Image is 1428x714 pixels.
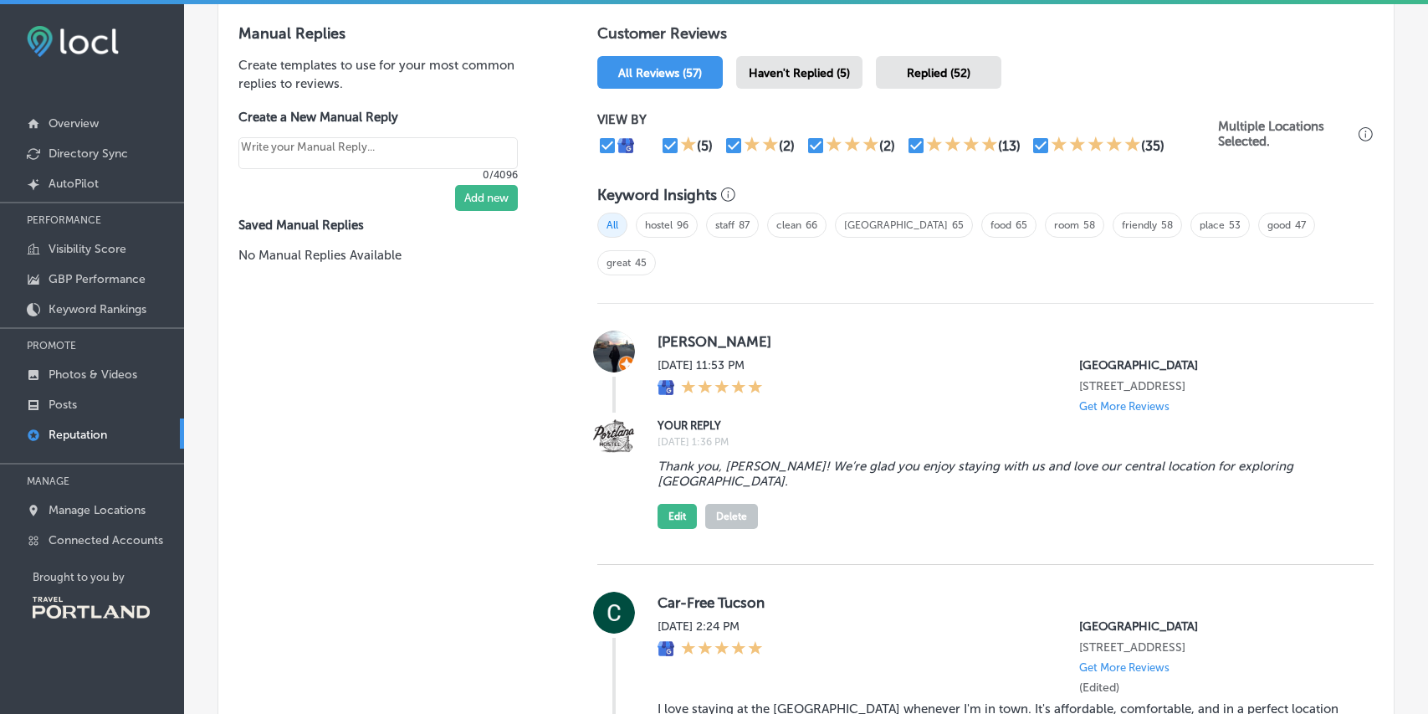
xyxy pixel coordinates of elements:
[844,219,948,231] a: [GEOGRAPHIC_DATA]
[1079,358,1347,372] p: Northwest Portland Hostel
[1079,379,1347,393] p: 479 NW 18th Ave
[749,66,850,80] span: Haven't Replied (5)
[49,367,137,382] p: Photos & Videos
[1079,400,1170,413] p: Get More Reviews
[1054,219,1079,231] a: room
[776,219,801,231] a: clean
[238,246,544,265] p: No Manual Replies Available
[597,24,1374,49] h1: Customer Reviews
[705,504,758,529] button: Delete
[1200,219,1225,231] a: place
[455,185,518,211] button: Add new
[238,137,518,169] textarea: Create your Quick Reply
[593,417,635,459] img: Image
[597,186,717,204] h3: Keyword Insights
[680,136,697,156] div: 1 Star
[806,219,817,231] a: 66
[1161,219,1173,231] a: 58
[49,242,126,256] p: Visibility Score
[597,213,627,238] span: All
[739,219,750,231] a: 87
[658,436,1347,448] label: [DATE] 1:36 PM
[715,219,734,231] a: staff
[33,597,150,619] img: Travel Portland
[1218,119,1354,149] p: Multiple Locations Selected.
[1295,219,1306,231] a: 47
[607,257,631,269] a: great
[49,428,107,442] p: Reputation
[49,272,146,286] p: GBP Performance
[49,398,77,412] p: Posts
[658,594,1347,611] label: Car-Free Tucson
[658,333,1347,350] label: [PERSON_NAME]
[990,219,1011,231] a: food
[238,56,544,93] p: Create templates to use for your most common replies to reviews.
[681,640,763,659] div: 5 Stars
[879,138,895,154] div: (2)
[1079,640,1347,655] p: 479 NW 18th Ave
[635,257,647,269] a: 45
[49,146,128,161] p: Directory Sync
[1079,619,1347,634] p: Northwest Portland Hostel
[681,379,763,398] div: 5 Stars
[1079,661,1170,674] p: Get More Reviews
[1051,136,1141,156] div: 5 Stars
[952,219,964,231] a: 65
[238,169,518,181] p: 0/4096
[49,116,99,131] p: Overview
[597,112,1218,127] p: VIEW BY
[1141,138,1164,154] div: (35)
[49,533,163,547] p: Connected Accounts
[779,138,795,154] div: (2)
[1016,219,1027,231] a: 65
[27,26,119,57] img: fda3e92497d09a02dc62c9cd864e3231.png
[826,136,879,156] div: 3 Stars
[49,503,146,517] p: Manage Locations
[697,138,713,154] div: (5)
[907,66,970,80] span: Replied (52)
[238,110,518,125] label: Create a New Manual Reply
[33,571,184,583] p: Brought to you by
[658,419,1347,432] label: YOUR REPLY
[658,619,763,634] label: [DATE] 2:24 PM
[238,218,544,233] label: Saved Manual Replies
[677,219,688,231] a: 96
[744,136,779,156] div: 2 Stars
[645,219,673,231] a: hostel
[658,504,697,529] button: Edit
[658,459,1347,489] blockquote: Thank you, [PERSON_NAME]! We’re glad you enjoy staying with us and love our central location for ...
[618,66,702,80] span: All Reviews (57)
[1083,219,1095,231] a: 58
[238,24,544,43] h3: Manual Replies
[1267,219,1291,231] a: good
[658,358,763,372] label: [DATE] 11:53 PM
[49,177,99,191] p: AutoPilot
[1229,219,1241,231] a: 53
[1122,219,1157,231] a: friendly
[998,138,1021,154] div: (13)
[49,302,146,316] p: Keyword Rankings
[926,136,998,156] div: 4 Stars
[1079,681,1119,695] label: (Edited)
